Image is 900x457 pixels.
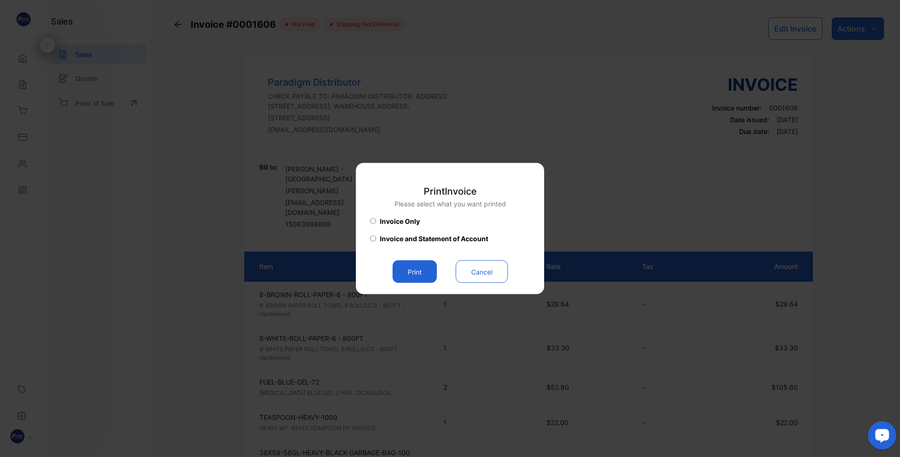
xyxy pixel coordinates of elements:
[394,184,506,198] p: Print Invoice
[380,216,420,226] span: Invoice Only
[860,418,900,457] iframe: LiveChat chat widget
[393,260,437,283] button: Print
[394,199,506,209] p: Please select what you want printed
[380,234,488,244] span: Invoice and Statement of Account
[456,260,508,283] button: Cancel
